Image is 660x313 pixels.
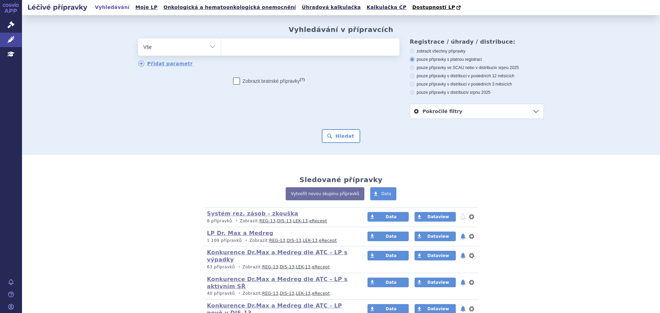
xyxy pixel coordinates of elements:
button: nastavení [468,213,475,221]
button: Hledat [322,129,361,143]
span: Data [386,306,397,311]
a: Dataview [415,278,456,287]
a: eRecept [309,219,327,223]
span: Dataview [427,253,449,258]
span: Dataview [427,234,449,239]
a: eRecept [312,291,330,296]
span: 1 109 přípravků [207,238,242,243]
button: notifikace [460,251,466,260]
a: Přidat parametr [138,60,193,67]
a: LEK-13 [296,291,311,296]
a: Systém rez. zásob - zkouška [207,210,298,217]
a: Vyhledávání [93,3,132,12]
h2: Léčivé přípravky [22,2,93,12]
h2: Sledované přípravky [299,176,383,184]
a: REG-13 [260,219,276,223]
button: notifikace [460,213,466,221]
a: Konkurence Dr.Max a Medreg dle ATC - LP s aktivním SŘ [207,276,348,290]
a: Data [367,232,409,241]
a: Onkologická a hematoonkologická onemocnění [161,3,298,12]
span: Dataview [427,214,449,219]
a: REG-13 [262,265,278,269]
a: Dataview [415,232,456,241]
span: 40 přípravků [207,291,235,296]
h3: Registrace / úhrady / distribuce: [410,38,544,45]
a: Pokročilé filtry [410,104,543,119]
i: • [236,264,242,270]
a: DIS-13 [287,238,301,243]
a: DIS-13 [280,291,294,296]
a: eRecept [319,238,337,243]
p: Zobrazit: , , , [207,238,354,244]
span: Dataview [427,306,449,311]
a: eRecept [312,265,330,269]
span: Data [381,191,391,196]
button: notifikace [460,305,466,313]
button: notifikace [460,232,466,241]
a: Data [367,212,409,222]
span: Dataview [427,280,449,285]
span: Data [386,253,397,258]
button: nastavení [468,251,475,260]
button: nastavení [468,232,475,241]
a: DIS-13 [277,219,291,223]
a: Data [367,251,409,260]
p: Zobrazit: , , , [207,264,354,270]
a: Konkurence Dr.Max a Medreg dle ATC - LP s výpadky [207,249,348,263]
a: REG-13 [262,291,278,296]
a: LP Dr. Max a Medreg [207,230,273,236]
i: • [233,218,240,224]
a: Data [370,187,396,200]
button: nastavení [468,278,475,287]
a: Data [367,278,409,287]
p: Zobrazit: , , , [207,291,354,297]
span: Data [386,234,397,239]
a: Kalkulačka CP [365,3,409,12]
span: Data [386,214,397,219]
button: notifikace [460,278,466,287]
h2: Vyhledávání v přípravcích [289,25,394,34]
label: pouze přípravky ve SCAU nebo v distribuci [410,65,544,70]
label: zobrazit všechny přípravky [410,48,544,54]
span: Dostupnosti LP [412,4,455,10]
span: v srpnu 2025 [495,65,519,70]
span: v srpnu 2025 [466,90,490,95]
a: DIS-13 [280,265,294,269]
span: Data [386,280,397,285]
a: LEK-13 [296,265,311,269]
abbr: (?) [300,77,305,82]
button: nastavení [468,305,475,313]
a: LEK-13 [303,238,318,243]
i: • [236,291,242,297]
label: Zobrazit bratrské přípravky [233,78,305,85]
label: pouze přípravky s platnou registrací [410,57,544,62]
span: 63 přípravků [207,265,235,269]
a: REG-13 [269,238,285,243]
a: Moje LP [133,3,159,12]
a: Dostupnosti LP [410,3,464,12]
label: pouze přípravky v distribuci v posledních 3 měsících [410,81,544,87]
p: Zobrazit: , , , [207,218,354,224]
span: 8 přípravků [207,219,232,223]
label: pouze přípravky v distribuci v posledních 12 měsících [410,73,544,79]
a: Dataview [415,212,456,222]
i: • [243,238,249,244]
a: Dataview [415,251,456,260]
a: Vytvořit novou skupinu přípravků [286,187,364,200]
a: LEK-13 [293,219,308,223]
label: pouze přípravky v distribuci [410,90,544,95]
a: Úhradová kalkulačka [300,3,363,12]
